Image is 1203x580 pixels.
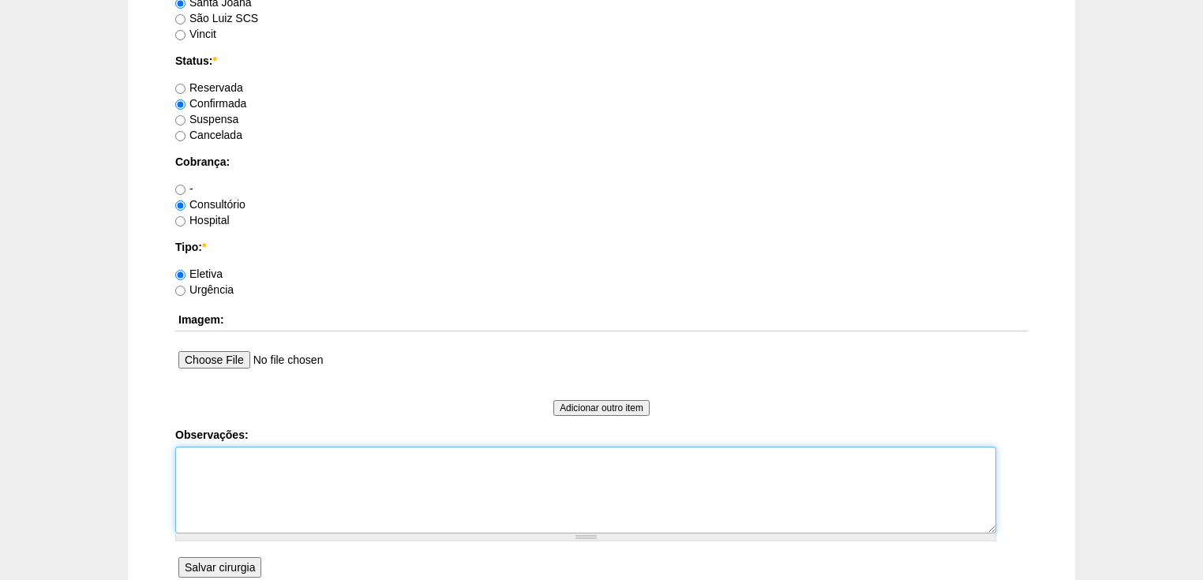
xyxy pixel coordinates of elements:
input: Hospital [175,216,186,226]
span: Este campo é obrigatório. [212,54,216,67]
input: Adicionar outro item [553,400,650,416]
input: Cancelada [175,131,186,141]
label: Reservada [175,81,243,94]
input: Confirmada [175,99,186,110]
label: Observações: [175,427,1028,443]
label: Cobrança: [175,154,1028,170]
span: Este campo é obrigatório. [202,241,206,253]
label: Urgência [175,283,234,296]
label: Suspensa [175,113,238,125]
input: Salvar cirurgia [178,557,261,578]
label: São Luiz SCS [175,12,258,24]
label: Vincit [175,28,216,40]
input: Urgência [175,286,186,296]
label: - [175,182,193,195]
input: - [175,185,186,195]
label: Consultório [175,198,245,211]
label: Tipo: [175,239,1028,255]
input: Vincit [175,30,186,40]
input: São Luiz SCS [175,14,186,24]
label: Hospital [175,214,230,226]
th: Imagem: [175,309,1028,331]
label: Confirmada [175,97,246,110]
label: Eletiva [175,268,223,280]
label: Status: [175,53,1028,69]
input: Reservada [175,84,186,94]
label: Cancelada [175,129,242,141]
input: Suspensa [175,115,186,125]
input: Eletiva [175,270,186,280]
input: Consultório [175,200,186,211]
